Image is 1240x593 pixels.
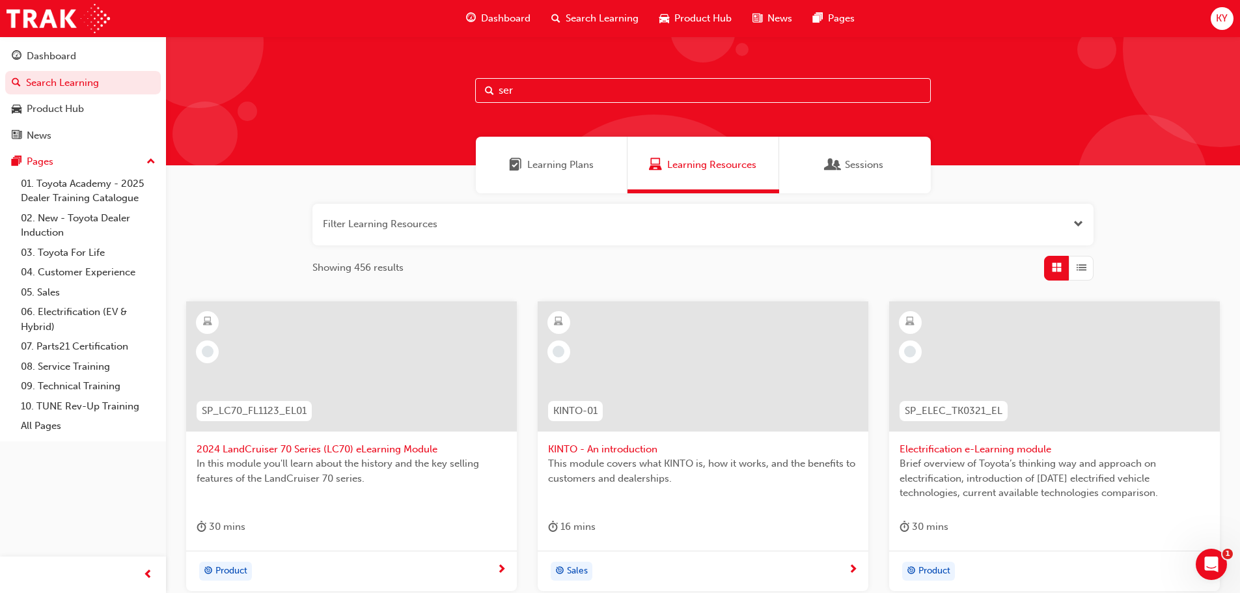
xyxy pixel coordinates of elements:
[16,396,161,417] a: 10. TUNE Rev-Up Training
[481,11,530,26] span: Dashboard
[548,442,858,457] span: KINTO - An introduction
[905,314,915,331] span: learningResourceType_ELEARNING-icon
[803,5,865,32] a: pages-iconPages
[16,283,161,303] a: 05. Sales
[16,376,161,396] a: 09. Technical Training
[143,567,153,583] span: prev-icon
[742,5,803,32] a: news-iconNews
[5,124,161,148] a: News
[900,456,1209,501] span: Brief overview of Toyota’s thinking way and approach on electrification, introduction of [DATE] e...
[16,262,161,283] a: 04. Customer Experience
[12,156,21,168] span: pages-icon
[918,564,950,579] span: Product
[527,158,594,172] span: Learning Plans
[27,154,53,169] div: Pages
[215,564,247,579] span: Product
[904,346,916,357] span: learningRecordVerb_NONE-icon
[649,158,662,172] span: Learning Resources
[202,346,214,357] span: learningRecordVerb_NONE-icon
[27,128,51,143] div: News
[197,442,506,457] span: 2024 LandCruiser 70 Series (LC70) eLearning Module
[27,49,76,64] div: Dashboard
[16,208,161,243] a: 02. New - Toyota Dealer Induction
[204,563,213,580] span: target-icon
[767,11,792,26] span: News
[1196,549,1227,580] iframe: Intercom live chat
[146,154,156,171] span: up-icon
[779,137,931,193] a: SessionsSessions
[186,301,517,592] a: SP_LC70_FL1123_EL012024 LandCruiser 70 Series (LC70) eLearning ModuleIn this module you'll learn ...
[456,5,541,32] a: guage-iconDashboard
[1222,549,1233,559] span: 1
[12,51,21,62] span: guage-icon
[312,260,404,275] span: Showing 456 results
[900,519,909,535] span: duration-icon
[900,519,948,535] div: 30 mins
[848,564,858,576] span: next-icon
[649,5,742,32] a: car-iconProduct Hub
[548,456,858,486] span: This module covers what KINTO is, how it works, and the benefits to customers and dealerships.
[197,519,245,535] div: 30 mins
[907,563,916,580] span: target-icon
[827,158,840,172] span: Sessions
[485,83,494,98] span: Search
[475,78,931,103] input: Search...
[1077,260,1086,275] span: List
[12,77,21,89] span: search-icon
[5,150,161,174] button: Pages
[476,137,627,193] a: Learning PlansLearning Plans
[555,563,564,580] span: target-icon
[16,302,161,337] a: 06. Electrification (EV & Hybrid)
[16,357,161,377] a: 08. Service Training
[1216,11,1228,26] span: KY
[5,42,161,150] button: DashboardSearch LearningProduct HubNews
[538,301,868,592] a: KINTO-01KINTO - An introductionThis module covers what KINTO is, how it works, and the benefits t...
[1052,260,1062,275] span: Grid
[905,404,1002,419] span: SP_ELEC_TK0321_EL
[5,97,161,121] a: Product Hub
[566,11,639,26] span: Search Learning
[627,137,779,193] a: Learning ResourcesLearning Resources
[541,5,649,32] a: search-iconSearch Learning
[7,4,110,33] img: Trak
[466,10,476,27] span: guage-icon
[203,314,212,331] span: learningResourceType_ELEARNING-icon
[12,103,21,115] span: car-icon
[16,416,161,436] a: All Pages
[202,404,307,419] span: SP_LC70_FL1123_EL01
[27,102,84,117] div: Product Hub
[752,10,762,27] span: news-icon
[674,11,732,26] span: Product Hub
[813,10,823,27] span: pages-icon
[551,10,560,27] span: search-icon
[828,11,855,26] span: Pages
[5,44,161,68] a: Dashboard
[197,519,206,535] span: duration-icon
[667,158,756,172] span: Learning Resources
[900,442,1209,457] span: Electrification e-Learning module
[197,456,506,486] span: In this module you'll learn about the history and the key selling features of the LandCruiser 70 ...
[548,519,558,535] span: duration-icon
[16,243,161,263] a: 03. Toyota For Life
[16,174,161,208] a: 01. Toyota Academy - 2025 Dealer Training Catalogue
[567,564,588,579] span: Sales
[553,404,598,419] span: KINTO-01
[16,337,161,357] a: 07. Parts21 Certification
[497,564,506,576] span: next-icon
[1073,217,1083,232] button: Open the filter
[845,158,883,172] span: Sessions
[889,301,1220,592] a: SP_ELEC_TK0321_ELElectrification e-Learning moduleBrief overview of Toyota’s thinking way and app...
[5,71,161,95] a: Search Learning
[554,314,563,331] span: learningResourceType_ELEARNING-icon
[553,346,564,357] span: learningRecordVerb_NONE-icon
[1211,7,1233,30] button: KY
[12,130,21,142] span: news-icon
[548,519,596,535] div: 16 mins
[659,10,669,27] span: car-icon
[509,158,522,172] span: Learning Plans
